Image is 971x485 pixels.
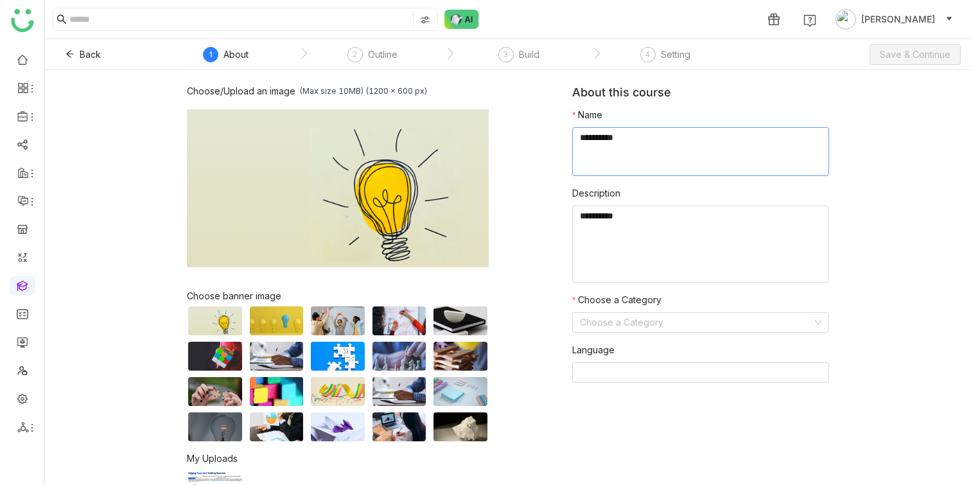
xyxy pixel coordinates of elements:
div: Setting [661,47,690,62]
img: search-type.svg [420,15,430,25]
div: 2Outline [347,47,398,70]
div: 1About [203,47,249,70]
label: Description [572,186,620,200]
div: About this course [572,85,829,108]
label: Choose a Category [572,293,661,307]
img: logo [11,9,34,32]
button: [PERSON_NAME] [833,9,956,30]
img: help.svg [803,14,816,27]
div: Choose/Upload an image [187,85,295,96]
div: Choose banner image [187,290,489,301]
div: Outline [368,47,398,62]
label: Language [572,343,615,357]
label: Name [572,108,602,122]
div: (Max size 10MB) (1200 x 600 px) [299,86,427,96]
img: ask-buddy-normal.svg [444,10,479,29]
div: Build [519,47,539,62]
span: Back [80,48,101,62]
span: 3 [503,49,508,59]
button: Save & Continue [870,44,961,65]
span: [PERSON_NAME] [861,12,935,26]
button: Back [55,44,111,65]
div: About [223,47,249,62]
div: 4Setting [640,47,690,70]
span: 4 [645,49,650,59]
span: 1 [209,49,213,59]
img: avatar [835,9,856,30]
div: My Uploads [187,453,572,464]
span: 2 [353,49,357,59]
div: 3Build [498,47,539,70]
